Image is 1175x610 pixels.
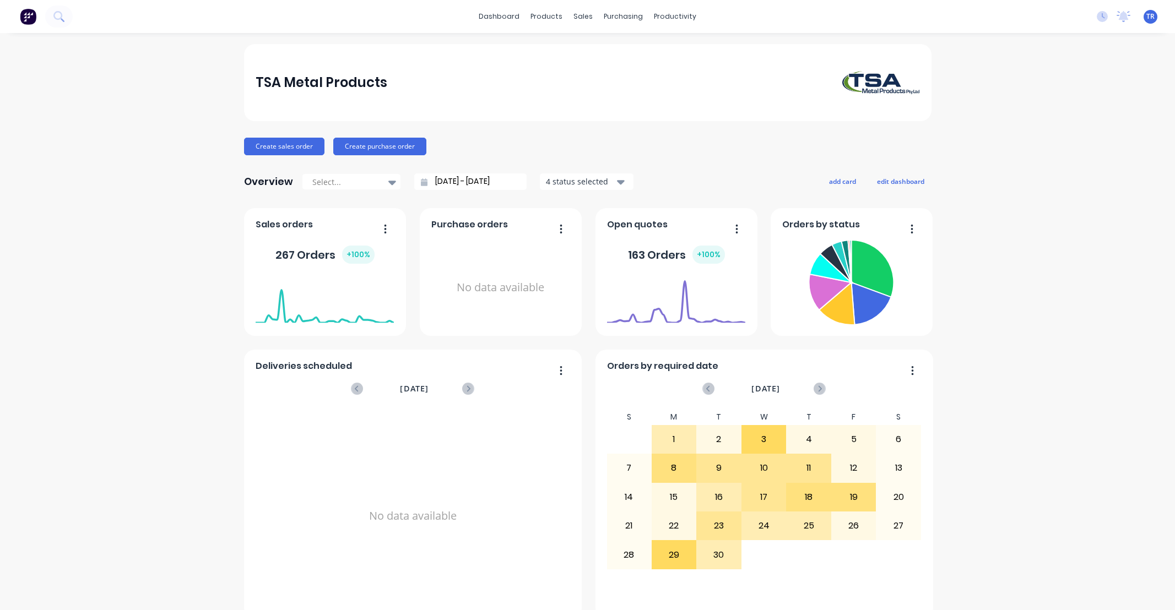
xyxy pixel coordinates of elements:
div: 10 [742,454,786,482]
div: 30 [697,541,741,568]
button: add card [822,174,863,188]
div: 15 [652,483,696,511]
div: 9 [697,454,741,482]
div: 4 status selected [546,176,615,187]
div: 22 [652,512,696,540]
div: 14 [607,483,651,511]
div: S [876,409,921,425]
img: Factory [20,8,36,25]
div: 21 [607,512,651,540]
a: dashboard [473,8,525,25]
div: sales [568,8,598,25]
div: 27 [876,512,920,540]
div: productivity [648,8,702,25]
div: 1 [652,426,696,453]
div: 23 [697,512,741,540]
div: 16 [697,483,741,511]
div: 19 [832,483,876,511]
button: edit dashboard [870,174,932,188]
div: S [607,409,652,425]
div: TSA Metal Products [256,72,387,94]
div: Overview [244,171,293,193]
div: 26 [832,512,876,540]
div: + 100 % [692,246,725,264]
div: T [696,409,741,425]
div: No data available [431,236,570,340]
div: T [786,409,831,425]
div: 163 Orders [628,246,725,264]
div: + 100 % [342,246,375,264]
div: 17 [742,483,786,511]
span: Purchase orders [431,218,508,231]
div: 18 [787,483,831,511]
span: Orders by status [782,218,860,231]
div: W [741,409,787,425]
div: 11 [787,454,831,482]
button: Create sales order [244,138,324,155]
div: 3 [742,426,786,453]
div: 12 [832,454,876,482]
div: 267 Orders [275,246,375,264]
div: 5 [832,426,876,453]
span: Open quotes [607,218,668,231]
div: 7 [607,454,651,482]
span: [DATE] [751,383,780,395]
div: products [525,8,568,25]
div: 4 [787,426,831,453]
div: 6 [876,426,920,453]
div: 29 [652,541,696,568]
div: 24 [742,512,786,540]
span: [DATE] [400,383,429,395]
img: TSA Metal Products [842,71,919,94]
div: M [652,409,697,425]
div: 28 [607,541,651,568]
span: Sales orders [256,218,313,231]
div: 20 [876,483,920,511]
span: Deliveries scheduled [256,360,352,373]
div: 2 [697,426,741,453]
button: Create purchase order [333,138,426,155]
div: purchasing [598,8,648,25]
div: 8 [652,454,696,482]
button: 4 status selected [540,173,633,190]
div: F [831,409,876,425]
span: TR [1146,12,1155,21]
div: 25 [787,512,831,540]
div: 13 [876,454,920,482]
